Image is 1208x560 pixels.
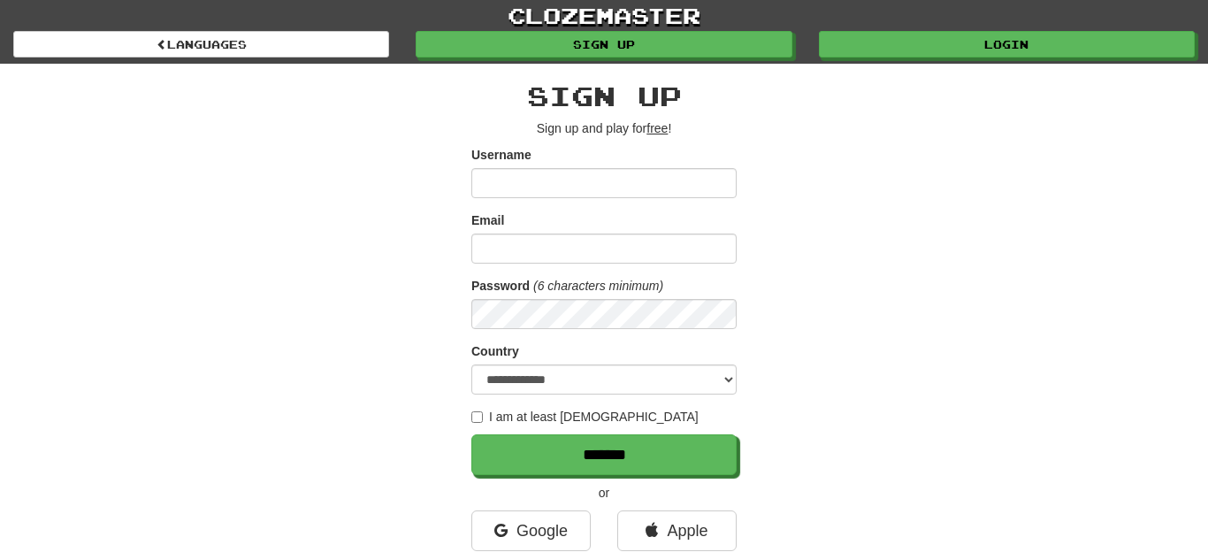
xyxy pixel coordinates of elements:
label: Country [471,342,519,360]
u: free [646,121,668,135]
p: Sign up and play for ! [471,119,737,137]
p: or [471,484,737,502]
a: Languages [13,31,389,58]
label: I am at least [DEMOGRAPHIC_DATA] [471,408,699,426]
label: Username [471,146,531,164]
input: I am at least [DEMOGRAPHIC_DATA] [471,411,483,423]
label: Password [471,277,530,295]
label: Email [471,211,504,229]
a: Login [819,31,1195,58]
a: Sign up [416,31,791,58]
h2: Sign up [471,81,737,111]
a: Google [471,510,591,551]
a: Apple [617,510,737,551]
em: (6 characters minimum) [533,279,663,293]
